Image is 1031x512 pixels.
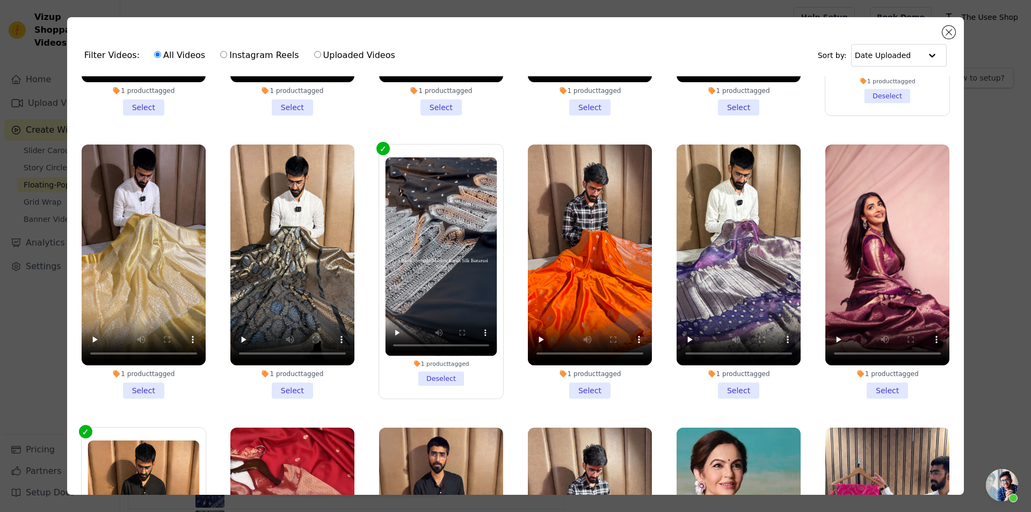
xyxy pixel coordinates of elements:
[832,77,943,84] div: 1 product tagged
[82,86,206,95] div: 1 product tagged
[825,370,949,378] div: 1 product tagged
[154,48,206,62] label: All Videos
[528,370,652,378] div: 1 product tagged
[818,44,947,67] div: Sort by:
[314,48,396,62] label: Uploaded Videos
[220,48,299,62] label: Instagram Reels
[385,360,497,367] div: 1 product tagged
[84,43,401,68] div: Filter Videos:
[986,469,1018,501] a: Open chat
[230,370,354,378] div: 1 product tagged
[379,86,503,95] div: 1 product tagged
[677,86,801,95] div: 1 product tagged
[230,86,354,95] div: 1 product tagged
[528,86,652,95] div: 1 product tagged
[942,26,955,39] button: Close modal
[82,370,206,378] div: 1 product tagged
[677,370,801,378] div: 1 product tagged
